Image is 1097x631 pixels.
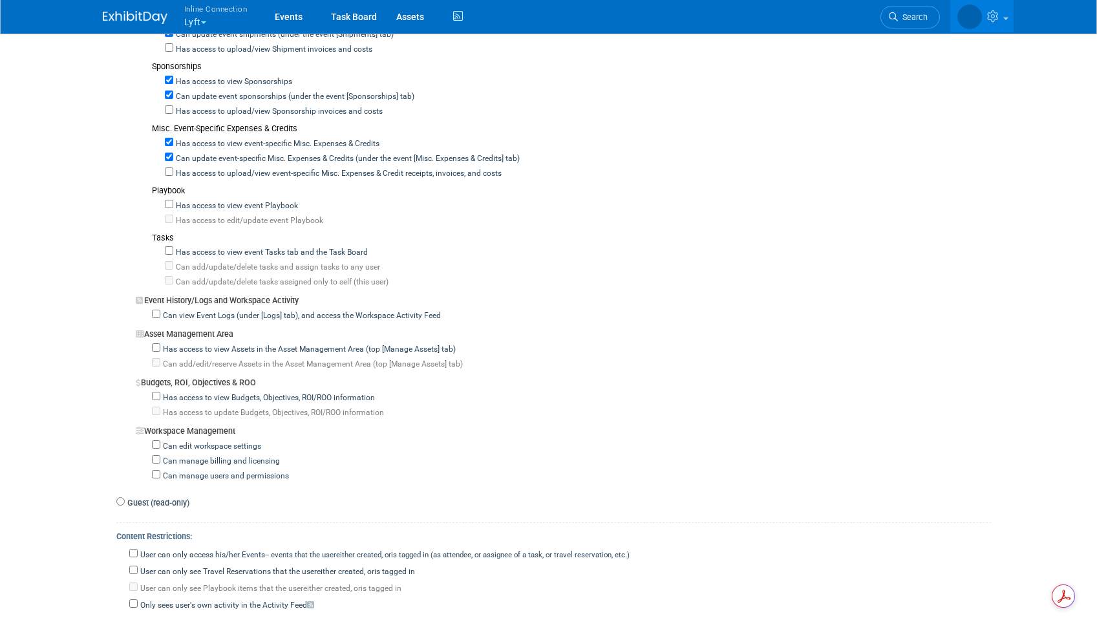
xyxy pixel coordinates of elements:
[125,497,189,509] label: Guest (read-only)
[116,523,991,546] div: Content Restrictions:
[880,6,940,28] a: Search
[317,567,374,576] span: either created, or
[160,456,280,467] label: Can manage billing and licensing
[160,441,261,453] label: Can edit workspace settings
[173,106,383,118] label: Has access to upload/view Sponsorship invoices and costs
[173,76,292,88] label: Has access to view Sponsorships
[152,123,991,135] div: Misc. Event-Specific Expenses & Credits
[152,185,991,197] div: Playbook
[136,322,991,341] div: Asset Management Area
[336,550,391,559] span: either created, or
[957,5,982,29] img: Brian Lew
[152,61,991,73] div: Sponsorships
[173,277,389,288] label: Can add/update/delete tasks assigned only to self (this user)
[160,344,456,356] label: Has access to view Assets in the Asset Management Area (top [Manage Assets] tab)
[898,12,928,22] span: Search
[160,471,289,482] label: Can manage users and permissions
[173,29,394,41] label: Can update event shipments (under the event [Shipments] tab)
[160,359,463,370] label: Can add/edit/reserve Assets in the Asset Management Area (top [Manage Assets] tab)
[138,566,415,578] label: User can only see Travel Reservations that the user is tagged in
[173,91,414,103] label: Can update event sponsorships (under the event [Sponsorships] tab)
[173,138,379,150] label: Has access to view event-specific Misc. Expenses & Credits
[136,419,991,438] div: Workspace Management
[136,370,991,389] div: Budgets, ROI, Objectives & ROO
[184,2,248,16] span: Inline Connection
[173,44,372,56] label: Has access to upload/view Shipment invoices and costs
[173,215,323,227] label: Has access to edit/update event Playbook
[136,288,991,307] div: Event History/Logs and Workspace Activity
[103,11,167,24] img: ExhibitDay
[173,200,298,212] label: Has access to view event Playbook
[160,392,375,404] label: Has access to view Budgets, Objectives, ROI/ROO information
[138,550,630,561] label: User can only access his/her Events
[138,583,401,595] label: User can only see Playbook items that the user is tagged in
[303,584,361,593] span: either created, or
[138,600,314,612] label: Only sees user's own activity in the Activity Feed
[173,153,520,165] label: Can update event-specific Misc. Expenses & Credits (under the event [Misc. Expenses & Credits] tab)
[173,262,380,273] label: Can add/update/delete tasks and assign tasks to any user
[160,407,384,419] label: Has access to update Budgets, Objectives, ROI/ROO information
[152,232,991,244] div: Tasks
[265,550,630,559] span: -- events that the user is tagged in (as attendee, or assignee of a task, or travel reservation, ...
[160,310,441,322] label: Can view Event Logs (under [Logs] tab), and access the Workspace Activity Feed
[173,168,502,180] label: Has access to upload/view event-specific Misc. Expenses & Credit receipts, invoices, and costs
[173,247,368,259] label: Has access to view event Tasks tab and the Task Board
